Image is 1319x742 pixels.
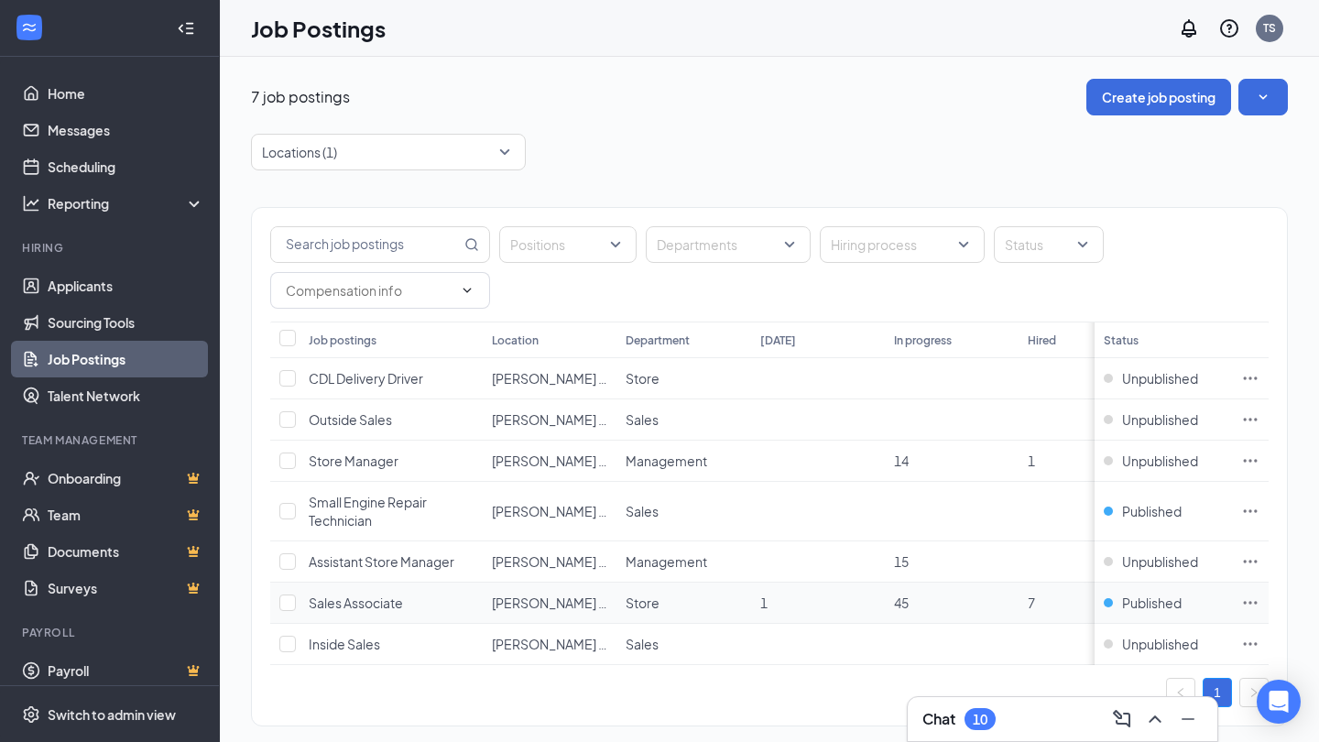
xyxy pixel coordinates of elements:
div: Switch to admin view [48,705,176,724]
span: [PERSON_NAME] Centerton Hardware [492,503,723,519]
input: Compensation info [286,280,452,300]
span: right [1248,687,1259,698]
span: 1 [1028,453,1035,469]
span: [PERSON_NAME] Centerton Hardware [492,370,723,387]
p: 7 job postings [251,87,350,107]
span: CDL Delivery Driver [309,370,423,387]
span: [PERSON_NAME] Centerton Hardware [492,636,723,652]
span: 14 [894,453,909,469]
svg: MagnifyingGlass [464,237,479,252]
span: Management [626,553,707,570]
a: SurveysCrown [48,570,204,606]
a: 1 [1204,679,1231,706]
span: 15 [894,553,909,570]
button: ChevronUp [1140,704,1170,734]
button: Minimize [1173,704,1203,734]
li: 1 [1203,678,1232,707]
th: Hired [1019,322,1152,358]
span: [PERSON_NAME] Centerton Hardware [492,453,723,469]
td: Management [616,441,750,482]
svg: Ellipses [1241,552,1259,571]
a: Applicants [48,267,204,304]
td: F. L. Davis Centerton Hardware [483,441,616,482]
a: OnboardingCrown [48,460,204,496]
button: right [1239,678,1269,707]
span: Sales [626,636,659,652]
svg: Settings [22,705,40,724]
div: 10 [973,712,987,727]
a: PayrollCrown [48,652,204,689]
div: Payroll [22,625,201,640]
td: F. L. Davis Centerton Hardware [483,583,616,624]
span: Assistant Store Manager [309,553,454,570]
td: Store [616,583,750,624]
th: Status [1095,322,1232,358]
svg: Analysis [22,194,40,213]
td: F. L. Davis Centerton Hardware [483,541,616,583]
td: F. L. Davis Centerton Hardware [483,482,616,541]
span: Unpublished [1122,369,1198,387]
span: Outside Sales [309,411,392,428]
svg: Ellipses [1241,635,1259,653]
svg: Notifications [1178,17,1200,39]
a: Scheduling [48,148,204,185]
li: Previous Page [1166,678,1195,707]
button: Create job posting [1086,79,1231,115]
td: Store [616,358,750,399]
span: Sales [626,503,659,519]
svg: Ellipses [1241,594,1259,612]
a: TeamCrown [48,496,204,533]
h1: Job Postings [251,13,386,44]
svg: WorkstreamLogo [20,18,38,37]
span: Unpublished [1122,410,1198,429]
button: ComposeMessage [1107,704,1137,734]
div: Location [492,333,539,348]
a: Job Postings [48,341,204,377]
a: Sourcing Tools [48,304,204,341]
th: In progress [885,322,1019,358]
svg: Ellipses [1241,452,1259,470]
span: Sales Associate [309,595,403,611]
div: Reporting [48,194,205,213]
td: F. L. Davis Centerton Hardware [483,399,616,441]
svg: ChevronUp [1144,708,1166,730]
span: [PERSON_NAME] Centerton Hardware [492,595,723,611]
span: Management [626,453,707,469]
button: SmallChevronDown [1238,79,1288,115]
span: 45 [894,595,909,611]
span: 7 [1028,595,1035,611]
h3: Chat [922,709,955,729]
td: Sales [616,482,750,541]
span: left [1175,687,1186,698]
span: [PERSON_NAME] Centerton Hardware [492,553,723,570]
div: Open Intercom Messenger [1257,680,1301,724]
span: Sales [626,411,659,428]
svg: Ellipses [1241,410,1259,429]
svg: ChevronDown [460,283,474,298]
span: Store [626,595,659,611]
span: Unpublished [1122,452,1198,470]
a: Messages [48,112,204,148]
span: [PERSON_NAME] Centerton Hardware [492,411,723,428]
td: Sales [616,624,750,665]
td: Sales [616,399,750,441]
svg: Minimize [1177,708,1199,730]
div: Job postings [309,333,376,348]
td: Management [616,541,750,583]
span: 1 [760,595,768,611]
li: Next Page [1239,678,1269,707]
div: Hiring [22,240,201,256]
span: Small Engine Repair Technician [309,494,427,529]
span: Store [626,370,659,387]
span: Unpublished [1122,552,1198,571]
div: Team Management [22,432,201,448]
svg: Ellipses [1241,502,1259,520]
span: Unpublished [1122,635,1198,653]
span: Published [1122,594,1182,612]
svg: Ellipses [1241,369,1259,387]
td: F. L. Davis Centerton Hardware [483,624,616,665]
th: [DATE] [751,322,885,358]
span: Inside Sales [309,636,380,652]
a: Home [48,75,204,112]
input: Search job postings [271,227,461,262]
